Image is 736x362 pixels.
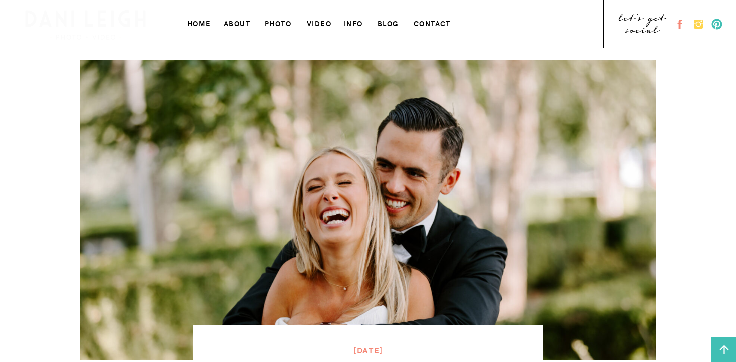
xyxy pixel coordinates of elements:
a: VIDEO [307,17,333,28]
p: [DATE] [256,343,481,357]
a: let's get social [618,16,668,33]
a: photo [265,17,293,28]
h1: Title [193,318,563,344]
a: home [187,17,213,28]
a: about [224,17,251,28]
a: info [344,17,365,28]
a: contact [414,17,453,28]
a: blog [378,17,401,28]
